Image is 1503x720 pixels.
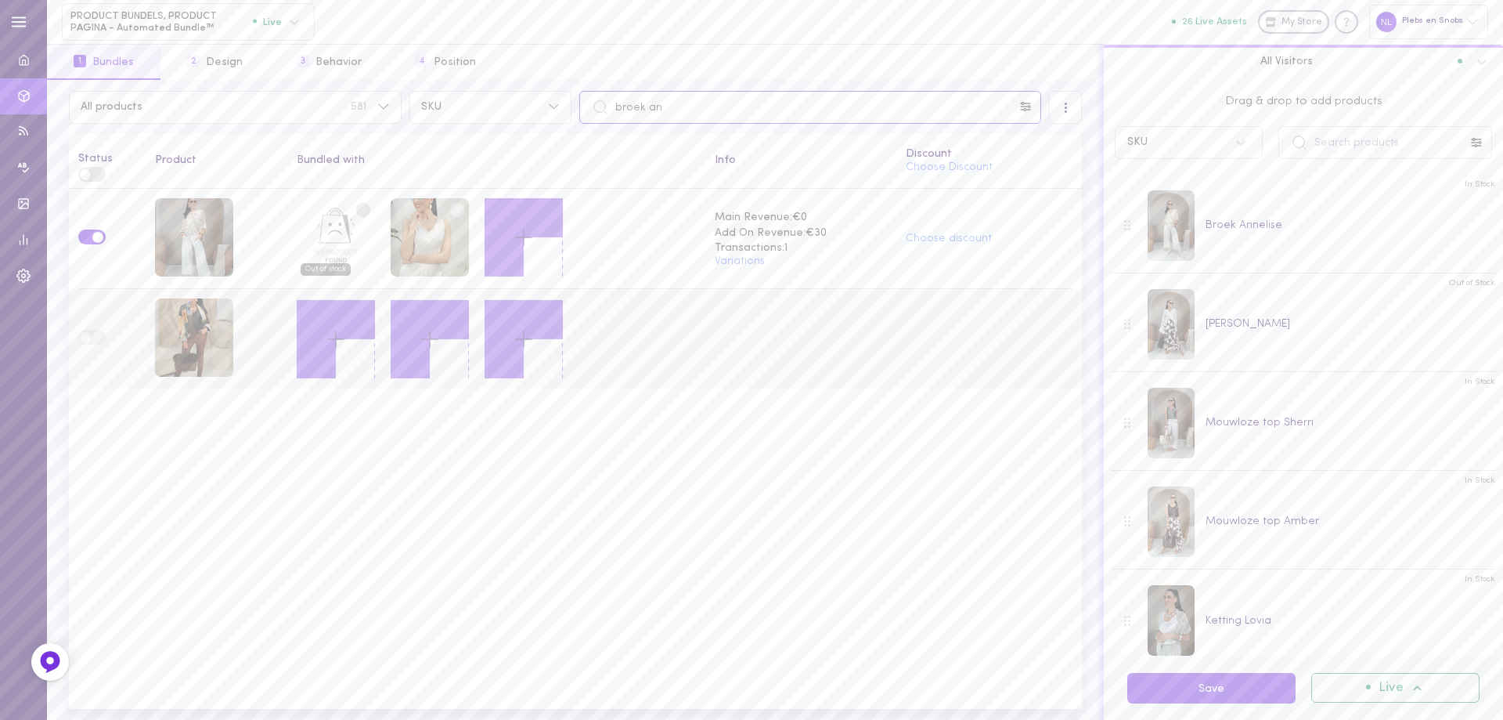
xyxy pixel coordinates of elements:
button: Choose Discount [906,162,993,173]
span: Out of Stock [1448,277,1495,289]
div: Plebs en Snobs [1369,5,1488,38]
div: Product [155,155,279,166]
button: Variations [715,256,765,267]
input: Search products [1278,126,1492,159]
div: Mouwloze top Amber [1206,513,1319,530]
div: SKU [1127,137,1148,148]
button: Save [1127,673,1296,704]
div: Status [78,143,138,165]
span: PRODUCT BUNDELS, PRODUCT PAGINA - Automated Bundle™ [70,10,253,34]
span: Out of stock [301,263,351,276]
button: 3Behavior [270,45,388,80]
span: 581 [351,102,366,113]
div: Broek Annelise [155,198,233,280]
span: In Stock [1465,475,1495,487]
a: My Store [1258,10,1329,34]
span: Add On Revenue: €30 [715,226,888,241]
span: Live [1379,682,1404,695]
span: Transactions: 1 [715,241,888,256]
button: 2Design [160,45,269,80]
div: Info [715,155,888,166]
button: All products581 [69,91,402,124]
div: Broek Annelise [1206,217,1282,233]
span: All products [81,102,351,113]
button: 4Position [388,45,503,80]
span: 1 [74,55,86,67]
input: Search products [579,91,1041,124]
button: 26 Live Assets [1172,16,1247,27]
div: Mouwloze top Sherri [1206,414,1314,431]
span: 4 [415,55,427,67]
span: SKU [421,102,537,113]
span: Drag & drop to add products [1115,93,1492,110]
span: 3 [297,55,309,67]
span: Main Revenue: €0 [715,210,888,226]
span: My Store [1281,16,1322,30]
div: Ketting Lovia [1206,613,1271,629]
div: NO PRODUCT 9978957693271 [297,198,375,280]
button: Choose discount [906,233,992,244]
button: 1Bundles [47,45,160,80]
span: All Visitors [1260,54,1313,68]
span: In Stock [1465,573,1495,585]
button: SKU [409,91,571,124]
div: Discount [906,149,1073,160]
span: Live [253,16,282,27]
span: 2 [187,55,200,67]
div: Mouwloze basistop Ayla [391,198,469,280]
div: Knowledge center [1335,10,1358,34]
button: Live [1311,673,1480,703]
div: Bundled with [297,155,696,166]
a: 26 Live Assets [1172,16,1258,27]
div: [PERSON_NAME] [1206,316,1290,332]
div: broek Anlesha [155,298,233,380]
span: In Stock [1465,376,1495,388]
img: Feedback Button [38,650,62,674]
span: In Stock [1465,179,1495,190]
